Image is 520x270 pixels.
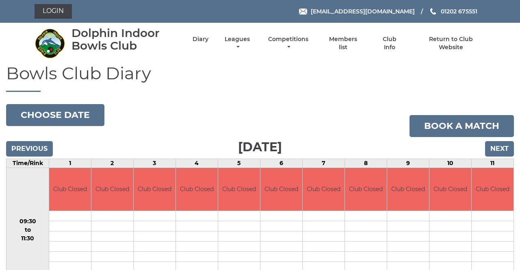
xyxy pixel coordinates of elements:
a: Login [35,4,72,19]
td: 1 [49,159,91,168]
span: 01202 675551 [441,8,477,15]
td: 11 [471,159,513,168]
a: Return to Club Website [417,35,485,51]
button: Choose date [6,104,104,126]
a: Competitions [266,35,310,51]
td: Club Closed [49,168,91,211]
img: Dolphin Indoor Bowls Club [35,28,65,59]
td: Time/Rink [6,159,49,168]
td: 4 [175,159,218,168]
span: [EMAIL_ADDRESS][DOMAIN_NAME] [311,8,415,15]
td: 6 [260,159,302,168]
td: Club Closed [134,168,175,211]
a: Email [EMAIL_ADDRESS][DOMAIN_NAME] [299,7,415,16]
a: Members list [325,35,362,51]
a: Diary [193,35,208,43]
td: Club Closed [218,168,260,211]
td: Club Closed [345,168,387,211]
a: Book a match [409,115,514,137]
td: 3 [133,159,175,168]
td: Club Closed [260,168,302,211]
td: 5 [218,159,260,168]
td: 9 [387,159,429,168]
td: 7 [302,159,344,168]
input: Next [485,141,514,157]
td: Club Closed [91,168,133,211]
a: Leagues [223,35,252,51]
td: 8 [344,159,387,168]
div: Dolphin Indoor Bowls Club [71,27,178,52]
input: Previous [6,141,53,157]
img: Phone us [430,8,436,15]
td: Club Closed [387,168,429,211]
a: Phone us 01202 675551 [429,7,477,16]
td: 2 [91,159,133,168]
img: Email [299,9,307,15]
h1: Bowls Club Diary [6,64,514,92]
td: Club Closed [429,168,471,211]
td: Club Closed [303,168,344,211]
td: Club Closed [472,168,513,211]
a: Club Info [376,35,403,51]
td: Club Closed [176,168,218,211]
td: 10 [429,159,471,168]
